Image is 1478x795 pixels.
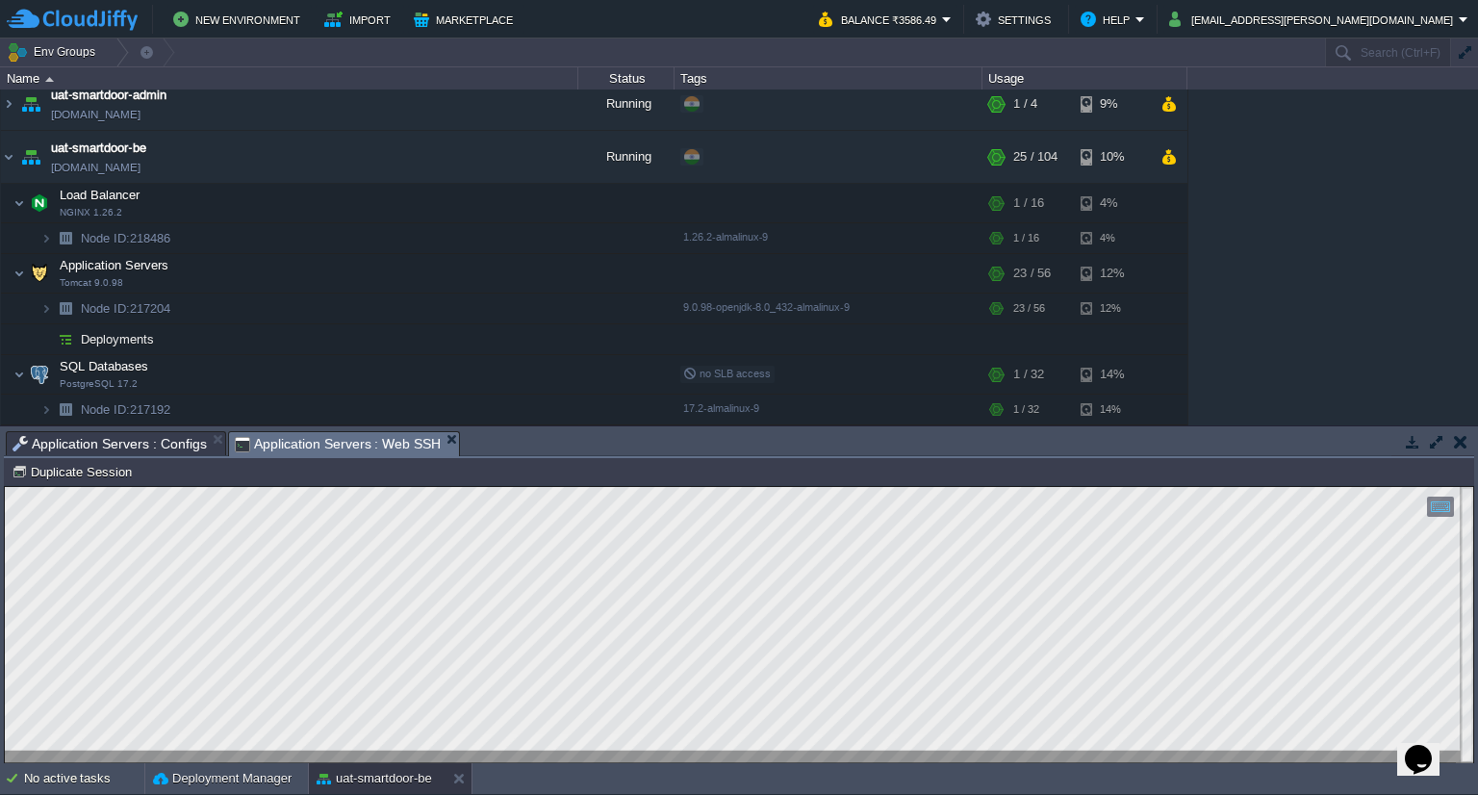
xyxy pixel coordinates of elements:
[60,277,123,289] span: Tomcat 9.0.98
[578,131,675,183] div: Running
[40,223,52,253] img: AMDAwAAAACH5BAEAAAAALAAAAAABAAEAAAICRAEAOw==
[17,131,44,183] img: AMDAwAAAACH5BAEAAAAALAAAAAABAAEAAAICRAEAOw==
[1,78,16,130] img: AMDAwAAAACH5BAEAAAAALAAAAAABAAEAAAICRAEAOw==
[1397,718,1459,776] iframe: chat widget
[52,223,79,253] img: AMDAwAAAACH5BAEAAAAALAAAAAABAAEAAAICRAEAOw==
[1081,355,1143,394] div: 14%
[683,368,771,379] span: no SLB access
[1,131,16,183] img: AMDAwAAAACH5BAEAAAAALAAAAAABAAEAAAICRAEAOw==
[1081,184,1143,222] div: 4%
[1013,294,1045,323] div: 23 / 56
[79,300,173,317] span: 217204
[819,8,942,31] button: Balance ₹3586.49
[79,230,173,246] a: Node ID:218486
[26,254,53,293] img: AMDAwAAAACH5BAEAAAAALAAAAAABAAEAAAICRAEAOw==
[79,401,173,418] a: Node ID:217192
[7,8,138,32] img: CloudJiffy
[81,231,130,245] span: Node ID:
[26,355,53,394] img: AMDAwAAAACH5BAEAAAAALAAAAAABAAEAAAICRAEAOw==
[40,294,52,323] img: AMDAwAAAACH5BAEAAAAALAAAAAABAAEAAAICRAEAOw==
[13,254,25,293] img: AMDAwAAAACH5BAEAAAAALAAAAAABAAEAAAICRAEAOw==
[235,432,442,456] span: Application Servers : Web SSH
[173,8,306,31] button: New Environment
[52,395,79,424] img: AMDAwAAAACH5BAEAAAAALAAAAAABAAEAAAICRAEAOw==
[7,38,102,65] button: Env Groups
[58,359,151,373] a: SQL DatabasesPostgreSQL 17.2
[1013,184,1044,222] div: 1 / 16
[81,402,130,417] span: Node ID:
[58,188,142,202] a: Load BalancerNGINX 1.26.2
[1013,131,1058,183] div: 25 / 104
[79,401,173,418] span: 217192
[26,184,53,222] img: AMDAwAAAACH5BAEAAAAALAAAAAABAAEAAAICRAEAOw==
[1013,78,1037,130] div: 1 / 4
[1081,395,1143,424] div: 14%
[1081,294,1143,323] div: 12%
[683,301,850,313] span: 9.0.98-openjdk-8.0_432-almalinux-9
[51,86,166,105] a: uat-smartdoor-admin
[976,8,1057,31] button: Settings
[1081,223,1143,253] div: 4%
[52,294,79,323] img: AMDAwAAAACH5BAEAAAAALAAAAAABAAEAAAICRAEAOw==
[683,231,768,243] span: 1.26.2-almalinux-9
[579,67,674,90] div: Status
[60,207,122,218] span: NGINX 1.26.2
[12,463,138,480] button: Duplicate Session
[1013,223,1039,253] div: 1 / 16
[153,769,292,788] button: Deployment Manager
[79,331,157,347] a: Deployments
[79,300,173,317] a: Node ID:217204
[40,324,52,354] img: AMDAwAAAACH5BAEAAAAALAAAAAABAAEAAAICRAEAOw==
[13,355,25,394] img: AMDAwAAAACH5BAEAAAAALAAAAAABAAEAAAICRAEAOw==
[60,378,138,390] span: PostgreSQL 17.2
[58,187,142,203] span: Load Balancer
[1169,8,1459,31] button: [EMAIL_ADDRESS][PERSON_NAME][DOMAIN_NAME]
[51,139,146,158] a: uat-smartdoor-be
[1013,254,1051,293] div: 23 / 56
[683,402,759,414] span: 17.2-almalinux-9
[13,184,25,222] img: AMDAwAAAACH5BAEAAAAALAAAAAABAAEAAAICRAEAOw==
[45,77,54,82] img: AMDAwAAAACH5BAEAAAAALAAAAAABAAEAAAICRAEAOw==
[1013,355,1044,394] div: 1 / 32
[983,67,1186,90] div: Usage
[578,78,675,130] div: Running
[1081,131,1143,183] div: 10%
[317,769,432,788] button: uat-smartdoor-be
[51,105,140,124] a: [DOMAIN_NAME]
[52,324,79,354] img: AMDAwAAAACH5BAEAAAAALAAAAAABAAEAAAICRAEAOw==
[2,67,577,90] div: Name
[58,258,171,272] a: Application ServersTomcat 9.0.98
[17,78,44,130] img: AMDAwAAAACH5BAEAAAAALAAAAAABAAEAAAICRAEAOw==
[58,257,171,273] span: Application Servers
[58,358,151,374] span: SQL Databases
[13,432,207,455] span: Application Servers : Configs
[40,395,52,424] img: AMDAwAAAACH5BAEAAAAALAAAAAABAAEAAAICRAEAOw==
[1081,8,1135,31] button: Help
[79,230,173,246] span: 218486
[81,301,130,316] span: Node ID:
[1081,254,1143,293] div: 12%
[1013,395,1039,424] div: 1 / 32
[414,8,519,31] button: Marketplace
[324,8,396,31] button: Import
[675,67,981,90] div: Tags
[51,158,140,177] a: [DOMAIN_NAME]
[1081,78,1143,130] div: 9%
[24,763,144,794] div: No active tasks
